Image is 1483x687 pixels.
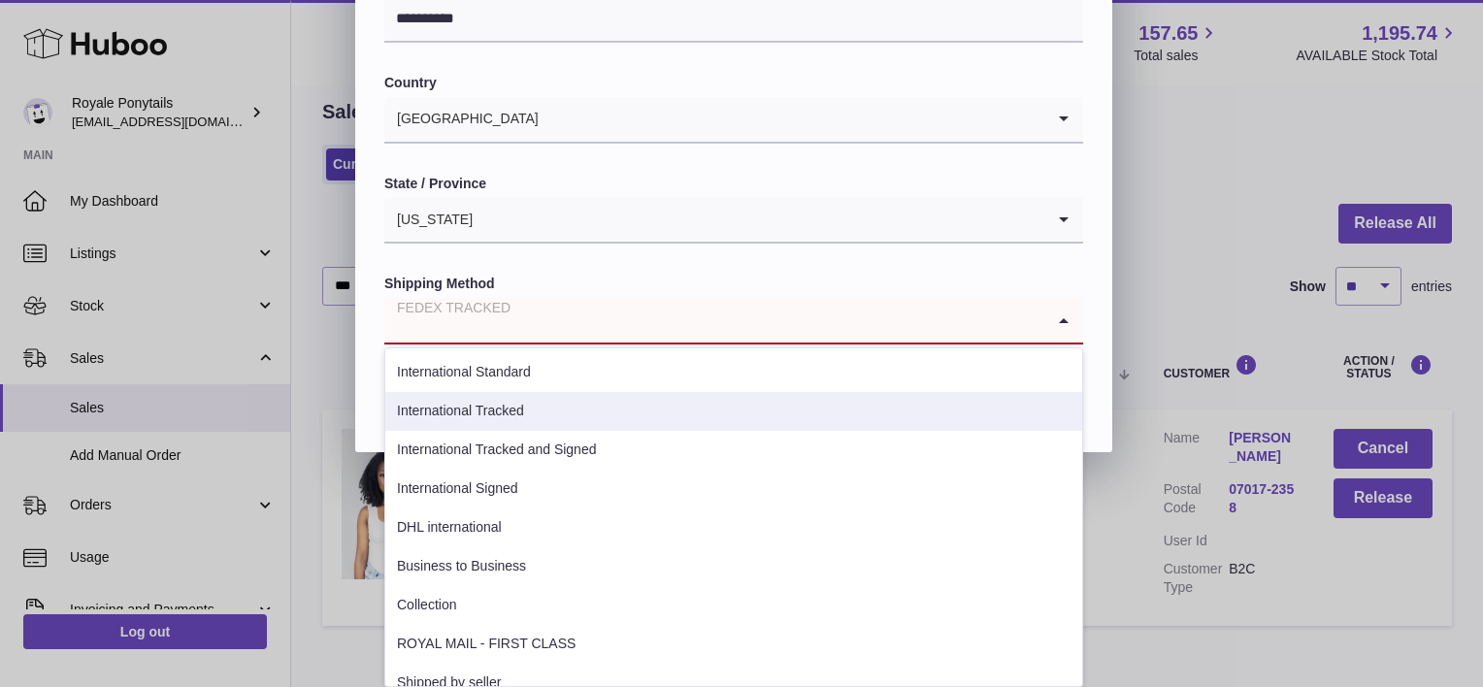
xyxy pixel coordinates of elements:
input: Search for option [384,298,1044,343]
div: Search for option [384,298,1083,344]
span: [GEOGRAPHIC_DATA] [384,97,540,142]
li: International Signed [385,470,1082,508]
li: Collection [385,586,1082,625]
label: Shipping Method [384,275,1083,293]
li: DHL international [385,508,1082,547]
li: International Standard [385,353,1082,392]
label: State / Province [384,175,1083,193]
div: Search for option [384,197,1083,244]
input: Search for option [474,197,1044,242]
span: [US_STATE] [384,197,474,242]
label: Country [384,74,1083,92]
li: International Tracked [385,392,1082,431]
div: Search for option [384,97,1083,144]
li: International Tracked and Signed [385,431,1082,470]
input: Search for option [540,97,1044,142]
li: Business to Business [385,547,1082,586]
li: ROYAL MAIL - FIRST CLASS [385,625,1082,664]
